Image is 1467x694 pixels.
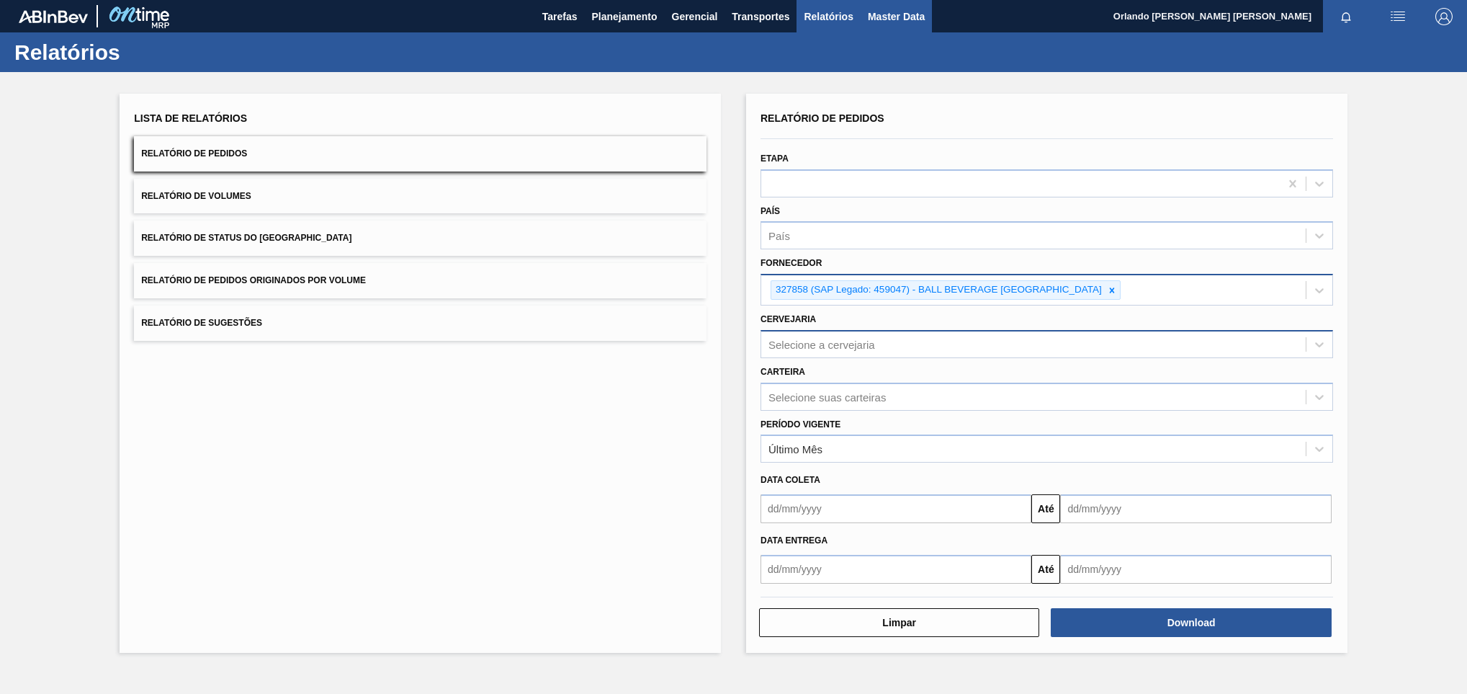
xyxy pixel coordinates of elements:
[134,179,706,214] button: Relatório de Volumes
[1031,494,1060,523] button: Até
[868,8,925,25] span: Master Data
[768,391,886,403] div: Selecione suas carteiras
[134,112,247,124] span: Lista de Relatórios
[768,338,875,350] div: Selecione a cervejaria
[761,112,884,124] span: Relatório de Pedidos
[1031,555,1060,584] button: Até
[141,275,366,285] span: Relatório de Pedidos Originados por Volume
[1323,6,1369,27] button: Notificações
[761,419,840,430] label: Período Vigente
[672,8,718,25] span: Gerencial
[761,555,1031,584] input: dd/mm/yyyy
[542,8,578,25] span: Tarefas
[134,136,706,172] button: Relatório de Pedidos
[761,258,822,268] label: Fornecedor
[732,8,789,25] span: Transportes
[134,263,706,298] button: Relatório de Pedidos Originados por Volume
[1051,608,1331,637] button: Download
[134,221,706,256] button: Relatório de Status do [GEOGRAPHIC_DATA]
[591,8,657,25] span: Planejamento
[134,306,706,341] button: Relatório de Sugestões
[768,443,822,455] div: Último Mês
[19,10,88,23] img: TNhmsLtSVTkK8tSr43FrP2fwEKptu5GPRR3wAAAABJRU5ErkJggg==
[1389,8,1407,25] img: userActions
[761,494,1031,523] input: dd/mm/yyyy
[141,191,251,201] span: Relatório de Volumes
[1060,494,1331,523] input: dd/mm/yyyy
[141,148,247,159] span: Relatório de Pedidos
[771,281,1104,299] div: 327858 (SAP Legado: 459047) - BALL BEVERAGE [GEOGRAPHIC_DATA]
[759,608,1039,637] button: Limpar
[1435,8,1453,25] img: Logout
[761,154,789,164] label: Etapa
[761,206,780,216] label: País
[761,314,816,324] label: Cervejaria
[1060,555,1331,584] input: dd/mm/yyyy
[761,475,820,485] span: Data coleta
[14,44,270,61] h1: Relatórios
[804,8,853,25] span: Relatórios
[761,367,805,377] label: Carteira
[141,233,351,243] span: Relatório de Status do [GEOGRAPHIC_DATA]
[768,230,790,242] div: País
[141,318,262,328] span: Relatório de Sugestões
[761,535,827,546] span: Data entrega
